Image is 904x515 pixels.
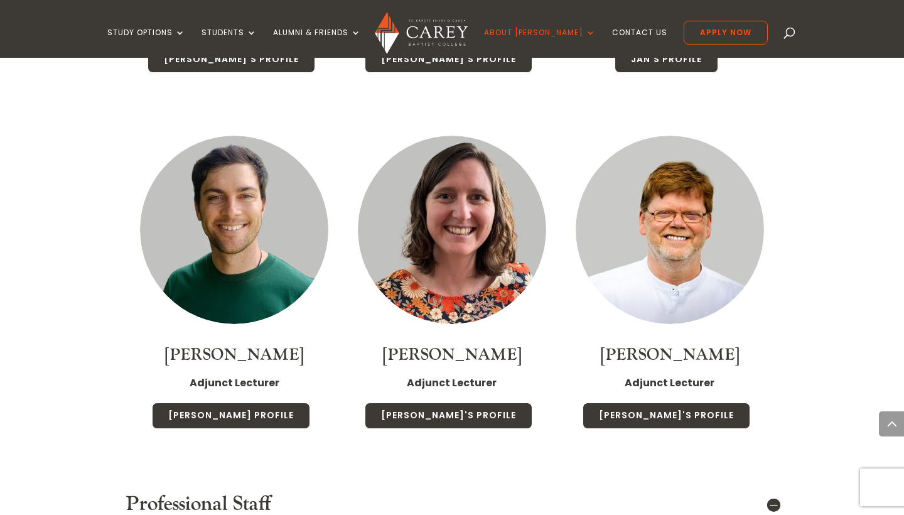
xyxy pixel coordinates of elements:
[190,376,279,390] strong: Adjunct Lecturer
[375,12,467,54] img: Carey Baptist College
[365,403,532,429] a: [PERSON_NAME]'s Profile
[407,376,497,390] strong: Adjunct Lecturer
[202,28,257,58] a: Students
[107,28,185,58] a: Study Options
[484,28,596,58] a: About [PERSON_NAME]
[273,28,361,58] a: Alumni & Friends
[365,46,532,73] a: [PERSON_NAME]'s Profile
[152,403,310,429] a: [PERSON_NAME] Profile
[625,376,714,390] strong: Adjunct Lecturer
[148,46,315,73] a: [PERSON_NAME]'s Profile
[583,403,750,429] a: [PERSON_NAME]'s Profile
[164,344,304,366] a: [PERSON_NAME]
[615,46,718,73] a: Jan's Profile
[140,136,328,324] img: Elliot Rice_2023_300x300
[576,136,764,324] img: Paul Windsor_300x300
[600,344,740,366] a: [PERSON_NAME]
[612,28,667,58] a: Contact Us
[358,136,546,324] img: Sarah_Rice_2023_300x300
[382,344,522,366] a: [PERSON_NAME]
[684,21,768,45] a: Apply Now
